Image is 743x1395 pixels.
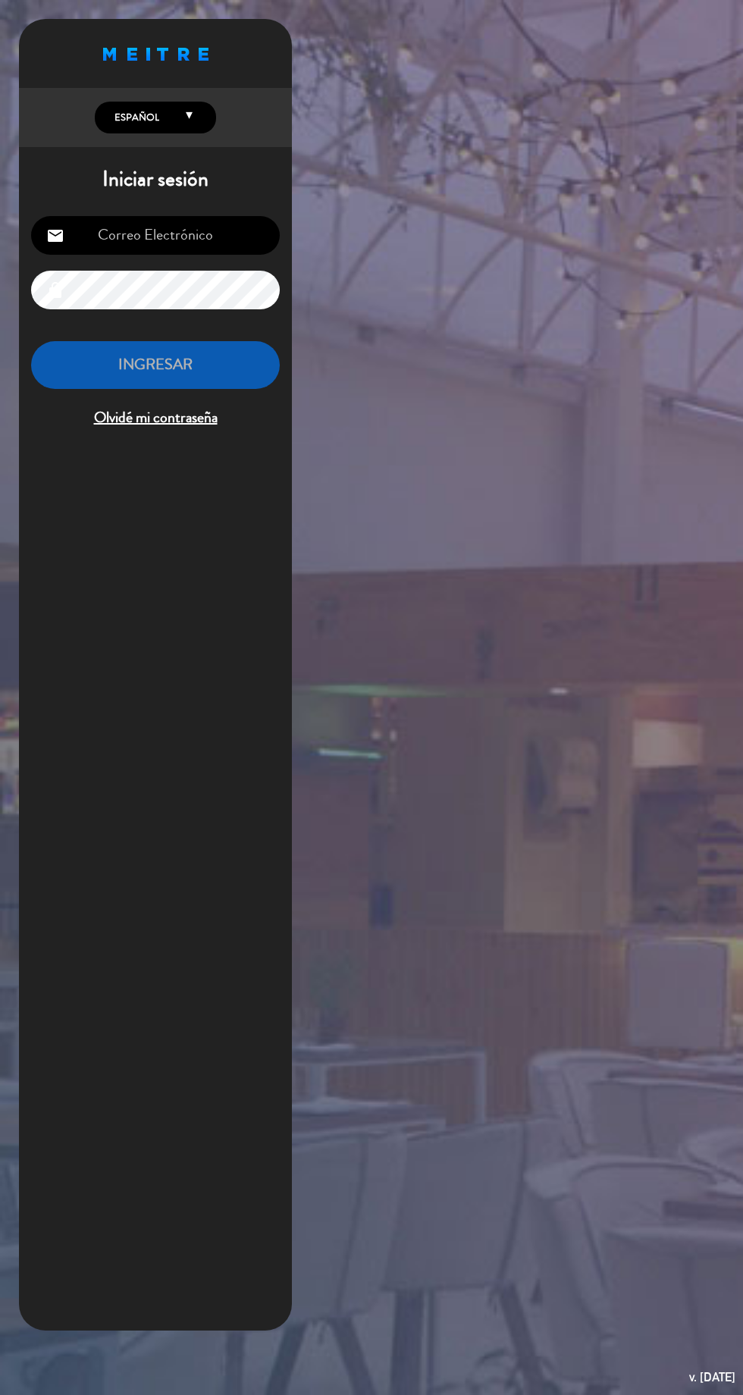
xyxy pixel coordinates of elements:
[689,1367,735,1387] div: v. [DATE]
[31,341,280,389] button: INGRESAR
[111,110,159,125] span: Español
[46,281,64,299] i: lock
[19,167,292,193] h1: Iniciar sesión
[103,48,208,61] img: MEITRE
[31,216,280,255] input: Correo Electrónico
[31,406,280,431] span: Olvidé mi contraseña
[46,227,64,245] i: email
